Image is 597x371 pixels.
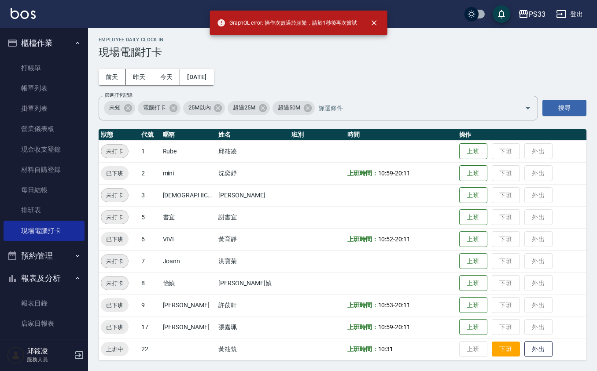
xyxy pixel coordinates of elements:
[542,100,586,116] button: 搜尋
[99,37,586,43] h2: Employee Daily Clock In
[347,324,378,331] b: 上班時間：
[139,316,160,338] td: 17
[492,342,520,357] button: 下班
[459,253,487,269] button: 上班
[153,69,181,85] button: 今天
[273,101,315,115] div: 超過50M
[4,267,85,290] button: 報表及分析
[101,301,129,310] span: 已下班
[101,191,128,200] span: 未打卡
[4,58,85,78] a: 打帳單
[161,316,217,338] td: [PERSON_NAME]
[378,236,394,243] span: 10:52
[4,200,85,220] a: 排班表
[4,180,85,200] a: 每日結帳
[459,275,487,291] button: 上班
[183,103,216,112] span: 25M以內
[101,323,129,332] span: 已下班
[216,338,289,360] td: 黃筱筑
[139,129,160,141] th: 代號
[228,101,270,115] div: 超過25M
[4,119,85,139] a: 營業儀表板
[139,140,160,162] td: 1
[395,170,410,177] span: 20:11
[316,100,509,116] input: 篩選條件
[161,184,217,206] td: [DEMOGRAPHIC_DATA][PERSON_NAME]
[378,346,394,353] span: 10:31
[345,228,457,250] td: -
[553,6,586,22] button: 登出
[529,9,545,20] div: PS33
[139,250,160,272] td: 7
[101,257,128,266] span: 未打卡
[99,69,126,85] button: 前天
[139,272,160,294] td: 8
[4,293,85,313] a: 報表目錄
[345,129,457,141] th: 時間
[457,129,586,141] th: 操作
[7,346,25,364] img: Person
[364,13,383,33] button: close
[161,294,217,316] td: [PERSON_NAME]
[27,356,72,364] p: 服務人員
[139,162,160,184] td: 2
[347,170,378,177] b: 上班時間：
[101,279,128,288] span: 未打卡
[216,316,289,338] td: 張嘉珮
[4,98,85,119] a: 掛單列表
[99,129,139,141] th: 狀態
[515,5,549,23] button: PS33
[459,297,487,313] button: 上班
[216,184,289,206] td: [PERSON_NAME]
[161,140,217,162] td: Rube
[139,206,160,228] td: 5
[524,341,553,357] button: 外出
[104,103,126,112] span: 未知
[395,236,410,243] span: 20:11
[395,302,410,309] span: 20:11
[459,319,487,335] button: 上班
[378,302,394,309] span: 10:53
[459,165,487,182] button: 上班
[4,32,85,55] button: 櫃檯作業
[289,129,345,141] th: 班別
[345,294,457,316] td: -
[4,78,85,98] a: 帳單列表
[378,170,394,177] span: 10:59
[138,103,171,112] span: 電腦打卡
[347,236,378,243] b: 上班時間：
[4,244,85,267] button: 預約管理
[273,103,306,112] span: 超過50M
[104,101,135,115] div: 未知
[161,129,217,141] th: 暱稱
[345,316,457,338] td: -
[4,334,85,354] a: 互助日報表
[126,69,153,85] button: 昨天
[139,228,160,250] td: 6
[216,140,289,162] td: 邱筱凌
[161,250,217,272] td: Joann
[139,294,160,316] td: 9
[4,313,85,334] a: 店家日報表
[345,162,457,184] td: -
[459,209,487,226] button: 上班
[138,101,181,115] div: 電腦打卡
[101,213,128,222] span: 未打卡
[183,101,225,115] div: 25M以內
[161,206,217,228] td: 書宜
[161,162,217,184] td: mini
[4,160,85,180] a: 材料自購登錄
[521,101,535,115] button: Open
[493,5,510,23] button: save
[161,272,217,294] td: 怡媜
[347,346,378,353] b: 上班時間：
[217,18,357,27] span: GraphQL error: 操作次數過於頻繁，請於1秒後再次嘗試
[459,187,487,204] button: 上班
[99,46,586,58] h3: 現場電腦打卡
[101,235,129,244] span: 已下班
[216,294,289,316] td: 許苡軒
[101,169,129,178] span: 已下班
[459,231,487,247] button: 上班
[139,184,160,206] td: 3
[101,345,129,354] span: 上班中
